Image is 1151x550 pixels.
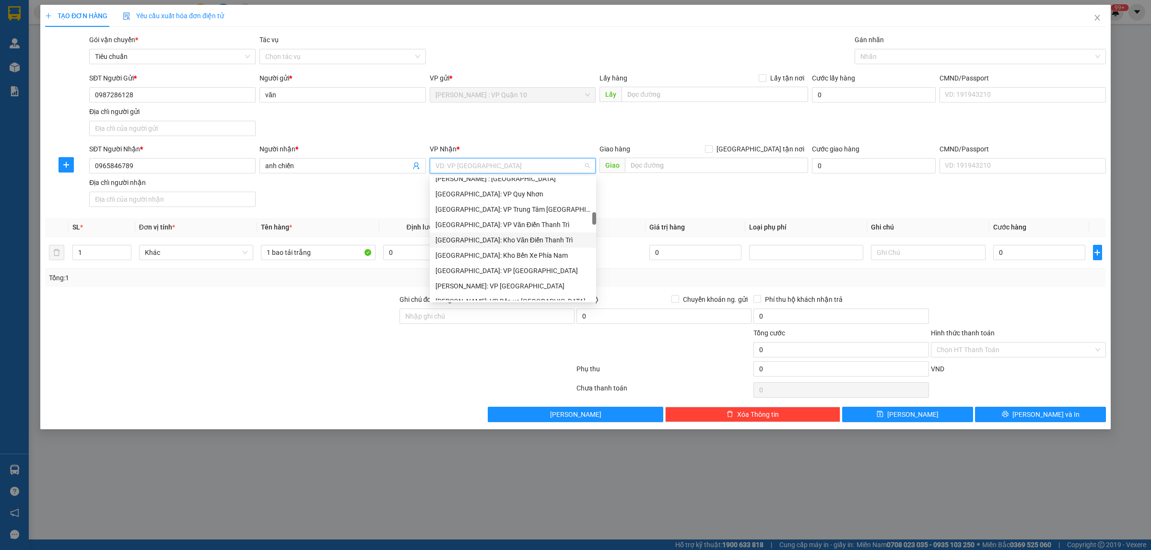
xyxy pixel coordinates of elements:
[575,364,752,380] div: Phụ thu
[259,36,279,44] label: Tác vụ
[430,248,596,263] div: Nha Trang: Kho Bến Xe Phía Nam
[727,411,733,418] span: delete
[4,58,143,71] span: Mã đơn: VP101209250014
[430,232,596,248] div: Hà Nội: Kho Văn Điển Thanh Trì
[812,158,936,173] input: Cước giao hàng
[842,407,973,422] button: save[PERSON_NAME]
[89,192,256,207] input: Địa chỉ của người nhận
[407,223,441,231] span: Định lượng
[887,409,939,420] span: [PERSON_NAME]
[430,171,596,186] div: Hồ Chí Minh : Kho Quận 12
[599,158,625,173] span: Giao
[399,309,575,324] input: Ghi chú đơn hàng
[76,33,191,50] span: CÔNG TY TNHH CHUYỂN PHÁT NHANH BẢO AN
[430,278,596,294] div: Hồ Chí Minh: VP Quận Tân Bình
[1093,245,1102,260] button: plus
[745,218,867,237] th: Loại phụ phí
[45,12,52,19] span: plus
[45,12,107,20] span: TẠO ĐƠN HÀNG
[430,186,596,202] div: Bình Định: VP Quy Nhơn
[867,218,989,237] th: Ghi chú
[665,407,840,422] button: deleteXóa Thông tin
[753,329,785,337] span: Tổng cước
[649,245,741,260] input: 0
[877,411,883,418] span: save
[993,223,1026,231] span: Cước hàng
[49,273,444,283] div: Tổng: 1
[430,145,457,153] span: VP Nhận
[26,33,51,41] strong: CSKH:
[64,19,197,29] span: Ngày in phiếu: 14:40 ngày
[4,33,73,49] span: [PHONE_NUMBER]
[89,121,256,136] input: Địa chỉ của người gửi
[435,235,590,245] div: [GEOGRAPHIC_DATA]: Kho Văn Điển Thanh Trì
[599,74,627,82] span: Lấy hàng
[89,73,256,83] div: SĐT Người Gửi
[435,281,590,291] div: [PERSON_NAME]: VP [GEOGRAPHIC_DATA]
[975,407,1106,422] button: printer[PERSON_NAME] và In
[123,12,130,20] img: icon
[435,250,590,261] div: [GEOGRAPHIC_DATA]: Kho Bến Xe Phía Nam
[435,189,590,199] div: [GEOGRAPHIC_DATA]: VP Quy Nhơn
[1002,411,1009,418] span: printer
[259,144,426,154] div: Người nhận
[72,223,80,231] span: SL
[855,36,884,44] label: Gán nhãn
[599,87,622,102] span: Lấy
[1084,5,1111,32] button: Close
[435,173,590,184] div: [PERSON_NAME] : [GEOGRAPHIC_DATA]
[435,88,590,102] span: Hồ Chí Minh : VP Quận 10
[575,383,752,400] div: Chưa thanh toán
[766,73,808,83] span: Lấy tận nơi
[812,87,936,103] input: Cước lấy hàng
[123,12,224,20] span: Yêu cầu xuất hóa đơn điện tử
[89,144,256,154] div: SĐT Người Nhận
[89,106,256,117] div: Địa chỉ người gửi
[259,73,426,83] div: Người gửi
[435,219,590,230] div: [GEOGRAPHIC_DATA]: VP Văn Điển Thanh Trì
[625,158,808,173] input: Dọc đường
[59,157,74,172] button: plus
[1093,249,1102,256] span: plus
[430,73,596,83] div: VP gửi
[139,223,175,231] span: Đơn vị tính
[812,74,855,82] label: Cước lấy hàng
[931,365,944,373] span: VND
[435,296,590,307] div: [PERSON_NAME]: VP Bến xe [GEOGRAPHIC_DATA] ([GEOGRAPHIC_DATA])
[145,245,247,260] span: Khác
[261,245,375,260] input: VD: Bàn, Ghế
[488,407,663,422] button: [PERSON_NAME]
[89,36,138,44] span: Gói vận chuyển
[871,245,985,260] input: Ghi Chú
[68,4,194,17] strong: PHIẾU DÁN LÊN HÀNG
[679,294,752,305] span: Chuyển khoản ng. gửi
[430,263,596,278] div: Hà Nội: VP Tây Hồ
[399,296,452,303] label: Ghi chú đơn hàng
[737,409,779,420] span: Xóa Thông tin
[931,329,995,337] label: Hình thức thanh toán
[89,177,256,188] div: Địa chỉ người nhận
[940,73,1106,83] div: CMND/Passport
[261,223,292,231] span: Tên hàng
[430,294,596,309] div: Hồ Chí Minh: VP Bến xe Miền Tây (Quận Bình Tân)
[713,144,808,154] span: [GEOGRAPHIC_DATA] tận nơi
[599,145,630,153] span: Giao hàng
[1012,409,1080,420] span: [PERSON_NAME] và In
[59,161,73,169] span: plus
[550,409,601,420] span: [PERSON_NAME]
[940,144,1106,154] div: CMND/Passport
[649,223,685,231] span: Giá trị hàng
[761,294,846,305] span: Phí thu hộ khách nhận trả
[812,145,859,153] label: Cước giao hàng
[622,87,808,102] input: Dọc đường
[1093,14,1101,22] span: close
[576,296,599,303] span: Thu Hộ
[49,245,64,260] button: delete
[412,162,420,170] span: user-add
[95,49,250,64] span: Tiêu chuẩn
[435,265,590,276] div: [GEOGRAPHIC_DATA]: VP [GEOGRAPHIC_DATA]
[430,217,596,232] div: Hà Nội: VP Văn Điển Thanh Trì
[430,202,596,217] div: Khánh Hòa: VP Trung Tâm TP Nha Trang
[435,204,590,215] div: [GEOGRAPHIC_DATA]: VP Trung Tâm [GEOGRAPHIC_DATA]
